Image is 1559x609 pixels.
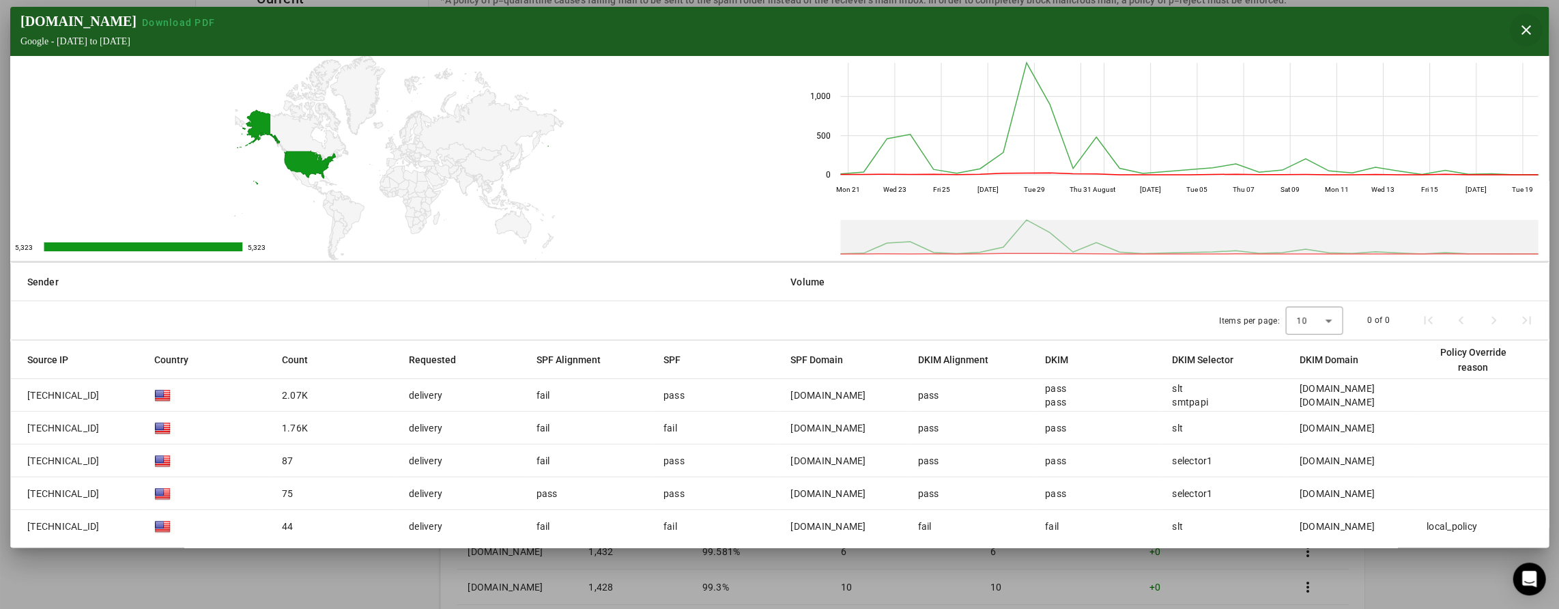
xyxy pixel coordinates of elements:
[525,477,652,510] mat-cell: pass
[1023,186,1044,193] text: Tue 29
[663,388,685,402] div: pass
[1172,421,1183,435] div: slt
[1045,352,1068,367] div: DKIM
[790,352,843,367] div: SPF Domain
[248,244,266,251] text: 5,323
[932,186,949,193] text: Fri 25
[27,520,100,533] span: [TECHNICAL_ID]
[1371,186,1394,193] text: Wed 13
[20,14,220,29] div: [DOMAIN_NAME]
[271,379,398,412] mat-cell: 2.07K
[10,56,779,261] svg: A chart.
[154,387,171,403] img: blank.gif
[1512,186,1533,193] text: Tue 19
[836,186,860,193] text: Mon 21
[1427,345,1532,375] div: Policy Override reason
[906,444,1033,477] mat-cell: pass
[154,453,171,469] img: blank.gif
[1477,546,1510,578] button: Next page
[790,352,855,367] div: SPF Domain
[663,352,681,367] div: SPF
[790,388,866,402] div: [DOMAIN_NAME]
[27,388,100,402] span: [TECHNICAL_ID]
[1299,520,1374,533] div: [DOMAIN_NAME]
[137,16,220,29] button: Download PDF
[1172,487,1212,500] div: selector1
[271,510,398,543] mat-cell: 44
[154,518,171,535] img: blank.gif
[1045,352,1081,367] div: DKIM
[409,352,468,367] div: Requested
[525,412,652,444] mat-cell: fail
[27,352,68,367] div: Source IP
[1233,186,1255,193] text: Thu 07
[271,412,398,444] mat-cell: 1.76K
[20,36,220,47] div: Google - [DATE] to [DATE]
[27,352,81,367] div: Source IP
[1045,395,1066,409] div: pass
[1219,314,1280,328] div: Items per page:
[27,421,100,435] span: [TECHNICAL_ID]
[663,487,685,500] div: pass
[525,379,652,412] mat-cell: fail
[525,510,652,543] mat-cell: fail
[790,487,866,500] div: [DOMAIN_NAME]
[536,352,612,367] div: SPF Alignment
[282,352,308,367] div: Count
[917,352,988,367] div: DKIM Alignment
[409,352,456,367] div: Requested
[1045,382,1066,395] div: pass
[27,454,100,468] span: [TECHNICAL_ID]
[906,379,1033,412] mat-cell: pass
[1299,352,1370,367] div: DKIM Domain
[154,485,171,502] img: blank.gif
[282,352,320,367] div: Count
[816,130,831,140] text: 500
[1093,186,1115,193] text: August
[398,510,525,543] mat-cell: delivery
[15,244,33,251] text: 5,323
[977,186,998,193] text: [DATE]
[790,421,866,435] div: [DOMAIN_NAME]
[1281,186,1300,193] text: Sat 09
[1299,352,1358,367] div: DKIM Domain
[663,454,685,468] div: pass
[1172,352,1233,367] div: DKIM Selector
[790,520,866,533] div: [DOMAIN_NAME]
[525,444,652,477] mat-cell: fail
[790,454,866,468] div: [DOMAIN_NAME]
[1324,186,1348,193] text: Mon 11
[398,379,525,412] mat-cell: delivery
[1465,186,1487,193] text: [DATE]
[1045,520,1059,533] div: fail
[1299,421,1374,435] div: [DOMAIN_NAME]
[663,421,677,435] div: fail
[1513,563,1545,595] div: Open Intercom Messenger
[906,510,1033,543] mat-cell: fail
[1045,421,1066,435] div: pass
[1140,186,1161,193] text: [DATE]
[1367,313,1390,327] div: 0 of 0
[906,477,1033,510] mat-cell: pass
[917,352,1000,367] div: DKIM Alignment
[1299,454,1374,468] div: [DOMAIN_NAME]
[1510,546,1543,578] button: Last page
[663,352,693,367] div: SPF
[398,477,525,510] mat-cell: delivery
[271,444,398,477] mat-cell: 87
[142,17,215,28] span: Download PDF
[1172,454,1212,468] div: selector1
[154,420,171,436] img: blank.gif
[1172,395,1208,409] div: smtpapi
[1416,510,1548,543] mat-cell: local_policy
[1070,186,1091,193] text: Thu 31
[1186,186,1207,193] text: Tue 05
[1427,345,1519,375] div: Policy Override reason
[1045,454,1066,468] div: pass
[810,91,831,101] text: 1,000
[883,186,906,193] text: Wed 23
[906,412,1033,444] mat-cell: pass
[398,412,525,444] mat-cell: delivery
[1299,382,1374,395] div: [DOMAIN_NAME]
[779,263,1548,301] mat-header-cell: Volume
